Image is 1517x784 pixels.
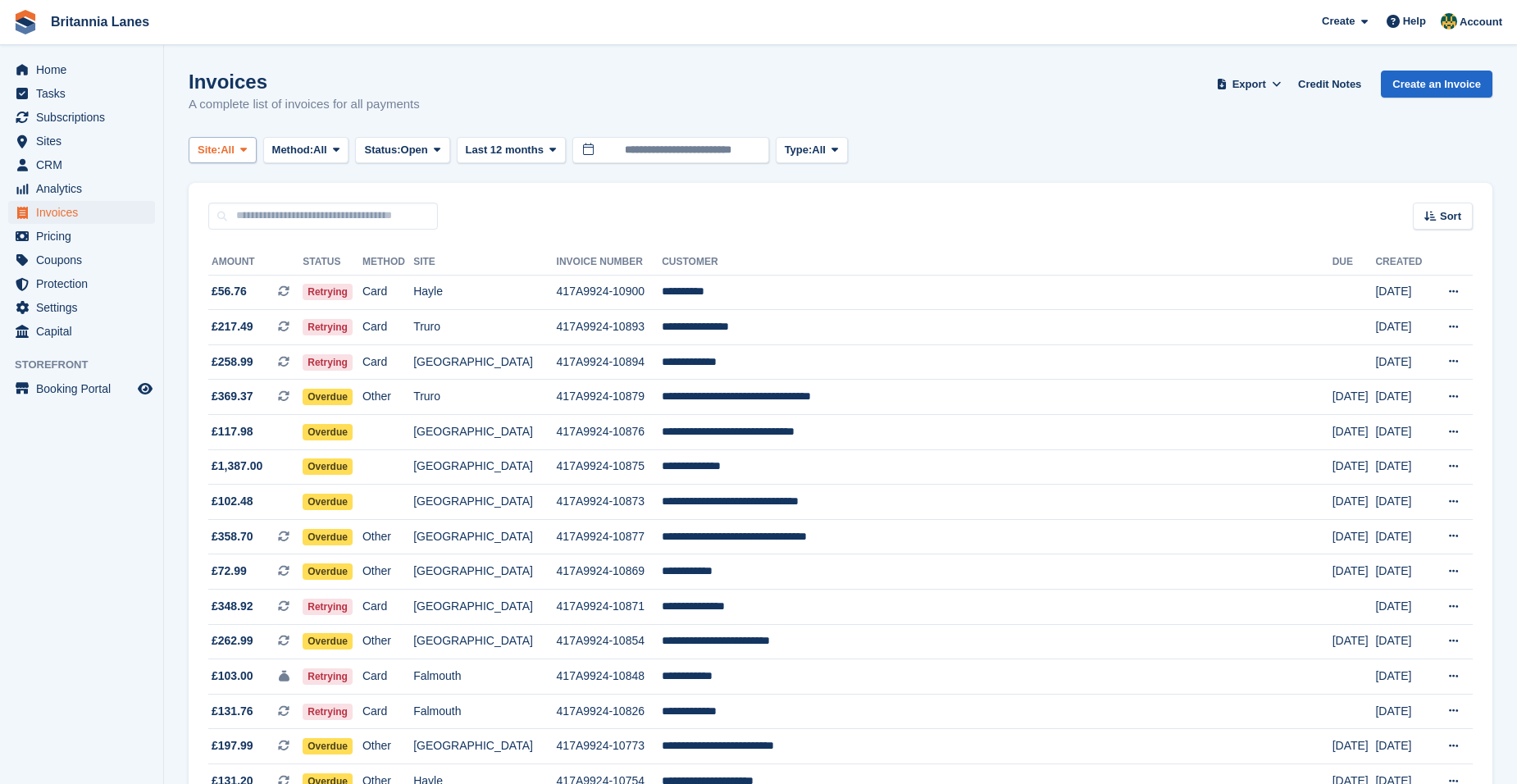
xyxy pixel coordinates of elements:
td: [DATE] [1375,344,1431,380]
span: Help [1403,13,1426,30]
td: 417A9924-10869 [557,554,663,590]
span: Settings [36,296,134,319]
th: Site [413,249,556,276]
span: Overdue [303,563,353,580]
span: Overdue [303,389,353,405]
td: Other [362,519,413,554]
span: Sort [1440,208,1461,225]
span: Subscriptions [36,106,134,129]
h1: Invoices [189,71,420,93]
td: Falmouth [413,694,556,729]
th: Due [1332,249,1376,276]
td: [DATE] [1375,554,1431,590]
td: Card [362,659,413,695]
a: menu [8,153,155,176]
span: Site: [198,142,221,158]
span: Type: [785,142,813,158]
a: menu [8,272,155,295]
td: Hayle [413,275,556,310]
td: Card [362,310,413,345]
span: Last 12 months [466,142,544,158]
td: [GEOGRAPHIC_DATA] [413,449,556,485]
td: [DATE] [1332,485,1376,520]
a: Britannia Lanes [44,8,156,35]
span: £131.76 [212,703,253,720]
span: Tasks [36,82,134,105]
span: Overdue [303,494,353,510]
button: Last 12 months [457,137,566,164]
span: £103.00 [212,668,253,685]
a: menu [8,82,155,105]
td: [GEOGRAPHIC_DATA] [413,554,556,590]
a: menu [8,296,155,319]
span: Pricing [36,225,134,248]
span: £1,387.00 [212,458,262,475]
button: Site: All [189,137,257,164]
a: menu [8,130,155,153]
td: Card [362,694,413,729]
span: Coupons [36,248,134,271]
span: Analytics [36,177,134,200]
td: [DATE] [1375,590,1431,625]
td: 417A9924-10773 [557,729,663,764]
span: Invoices [36,201,134,224]
td: [DATE] [1375,380,1431,415]
a: menu [8,377,155,400]
span: Home [36,58,134,81]
span: Retrying [303,668,353,685]
td: [DATE] [1375,519,1431,554]
a: menu [8,320,155,343]
span: £197.99 [212,737,253,754]
span: Create [1322,13,1355,30]
td: [DATE] [1375,729,1431,764]
td: Other [362,380,413,415]
td: [DATE] [1332,729,1376,764]
span: Overdue [303,738,353,754]
td: 417A9924-10875 [557,449,663,485]
td: Card [362,590,413,625]
button: Method: All [263,137,349,164]
td: 417A9924-10893 [557,310,663,345]
a: menu [8,106,155,129]
span: £217.49 [212,318,253,335]
th: Method [362,249,413,276]
td: Truro [413,310,556,345]
td: [DATE] [1332,415,1376,450]
span: £262.99 [212,632,253,650]
span: Account [1460,14,1502,30]
td: [GEOGRAPHIC_DATA] [413,624,556,659]
span: £117.98 [212,423,253,440]
span: Protection [36,272,134,295]
span: Overdue [303,458,353,475]
td: 417A9924-10894 [557,344,663,380]
td: [GEOGRAPHIC_DATA] [413,415,556,450]
td: Card [362,275,413,310]
span: Open [401,142,428,158]
span: Export [1232,76,1266,93]
span: All [313,142,327,158]
span: Retrying [303,704,353,720]
th: Status [303,249,362,276]
td: Card [362,344,413,380]
td: [DATE] [1375,275,1431,310]
td: [GEOGRAPHIC_DATA] [413,485,556,520]
a: menu [8,225,155,248]
td: 417A9924-10848 [557,659,663,695]
span: Storefront [15,357,163,373]
span: Method: [272,142,314,158]
span: All [221,142,235,158]
span: Retrying [303,284,353,300]
td: Other [362,729,413,764]
td: [DATE] [1375,624,1431,659]
td: Falmouth [413,659,556,695]
span: £258.99 [212,353,253,371]
td: [GEOGRAPHIC_DATA] [413,519,556,554]
button: Export [1213,71,1285,98]
span: £56.76 [212,283,247,300]
td: [DATE] [1332,380,1376,415]
span: Overdue [303,633,353,650]
td: 417A9924-10873 [557,485,663,520]
th: Customer [662,249,1332,276]
a: Credit Notes [1291,71,1368,98]
span: £72.99 [212,563,247,580]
